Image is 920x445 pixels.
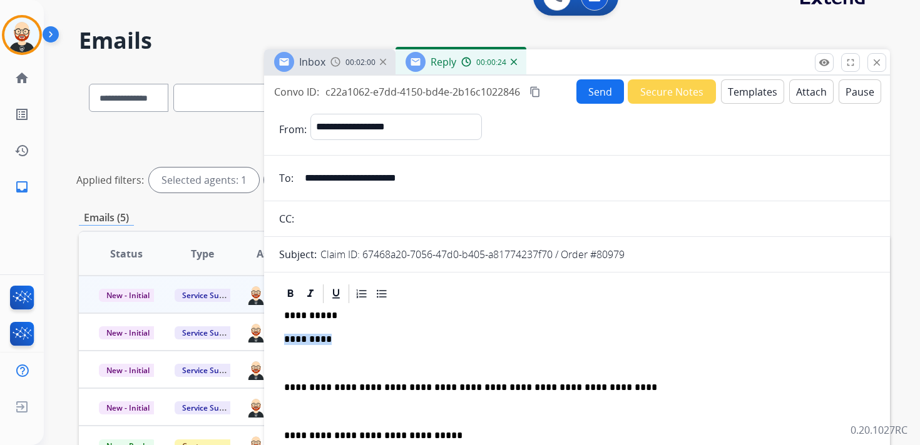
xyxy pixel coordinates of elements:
[721,79,784,104] button: Templates
[845,57,856,68] mat-icon: fullscreen
[14,179,29,194] mat-icon: inbox
[274,84,319,99] p: Convo ID:
[246,321,266,342] img: agent-avatar
[352,284,371,303] div: Ordered List
[149,167,259,192] div: Selected agents: 1
[4,17,39,52] img: avatar
[279,247,317,262] p: Subject:
[851,422,907,437] p: 0.20.1027RC
[529,86,541,97] mat-icon: content_copy
[279,171,294,186] p: To:
[14,143,29,158] mat-icon: history
[246,359,266,380] img: agent-avatar
[191,246,214,261] span: Type
[14,107,29,122] mat-icon: list_alt
[628,79,716,104] button: Secure Notes
[246,396,266,417] img: agent-avatar
[175,326,246,339] span: Service Support
[279,122,307,137] p: From:
[175,364,246,377] span: Service Support
[372,284,391,303] div: Bullet List
[76,172,144,187] p: Applied filters:
[299,55,325,69] span: Inbox
[246,284,266,305] img: agent-avatar
[279,211,294,226] p: CC:
[14,71,29,86] mat-icon: home
[99,326,157,339] span: New - Initial
[99,364,157,377] span: New - Initial
[257,246,300,261] span: Assignee
[476,57,506,67] span: 00:00:24
[431,55,456,69] span: Reply
[99,401,157,414] span: New - Initial
[819,57,830,68] mat-icon: remove_red_eye
[871,57,882,68] mat-icon: close
[99,289,157,302] span: New - Initial
[301,284,320,303] div: Italic
[327,284,345,303] div: Underline
[281,284,300,303] div: Bold
[576,79,624,104] button: Send
[320,247,625,262] p: Claim ID: 67468a20-7056-47d0-b405-a81774237f70 / Order #80979
[175,401,246,414] span: Service Support
[110,246,143,261] span: Status
[79,210,134,226] p: Emails (5)
[175,289,246,302] span: Service Support
[79,28,890,53] h2: Emails
[325,85,520,99] span: c22a1062-e7dd-4150-bd4e-2b16c1022846
[839,79,881,104] button: Pause
[345,57,376,67] span: 00:02:00
[789,79,834,104] button: Attach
